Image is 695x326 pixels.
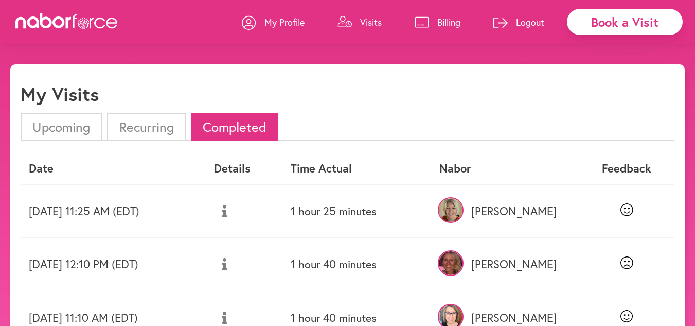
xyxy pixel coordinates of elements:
img: 4DSctaicSpiwc6XJgYJ2 [438,250,464,276]
p: My Profile [264,16,305,28]
li: Upcoming [21,113,102,141]
img: exIzzLgTR67iDZHr0bv2 [438,197,464,223]
th: Date [21,153,206,184]
a: Billing [415,7,460,38]
th: Details [206,153,282,184]
p: Logout [516,16,544,28]
p: Visits [360,16,382,28]
a: Visits [337,7,382,38]
div: Book a Visit [567,9,683,35]
h1: My Visits [21,83,99,105]
th: Time Actual [282,153,431,184]
th: Nabor [431,153,579,184]
li: Recurring [107,113,185,141]
a: My Profile [242,7,305,38]
a: Logout [493,7,544,38]
p: [PERSON_NAME] [439,311,571,324]
li: Completed [191,113,278,141]
td: [DATE] 11:25 AM (EDT) [21,184,206,238]
td: 1 hour 40 minutes [282,238,431,291]
td: [DATE] 12:10 PM (EDT) [21,238,206,291]
p: Billing [437,16,460,28]
p: [PERSON_NAME] [439,204,571,218]
td: 1 hour 25 minutes [282,184,431,238]
th: Feedback [579,153,674,184]
p: [PERSON_NAME] [439,258,571,271]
